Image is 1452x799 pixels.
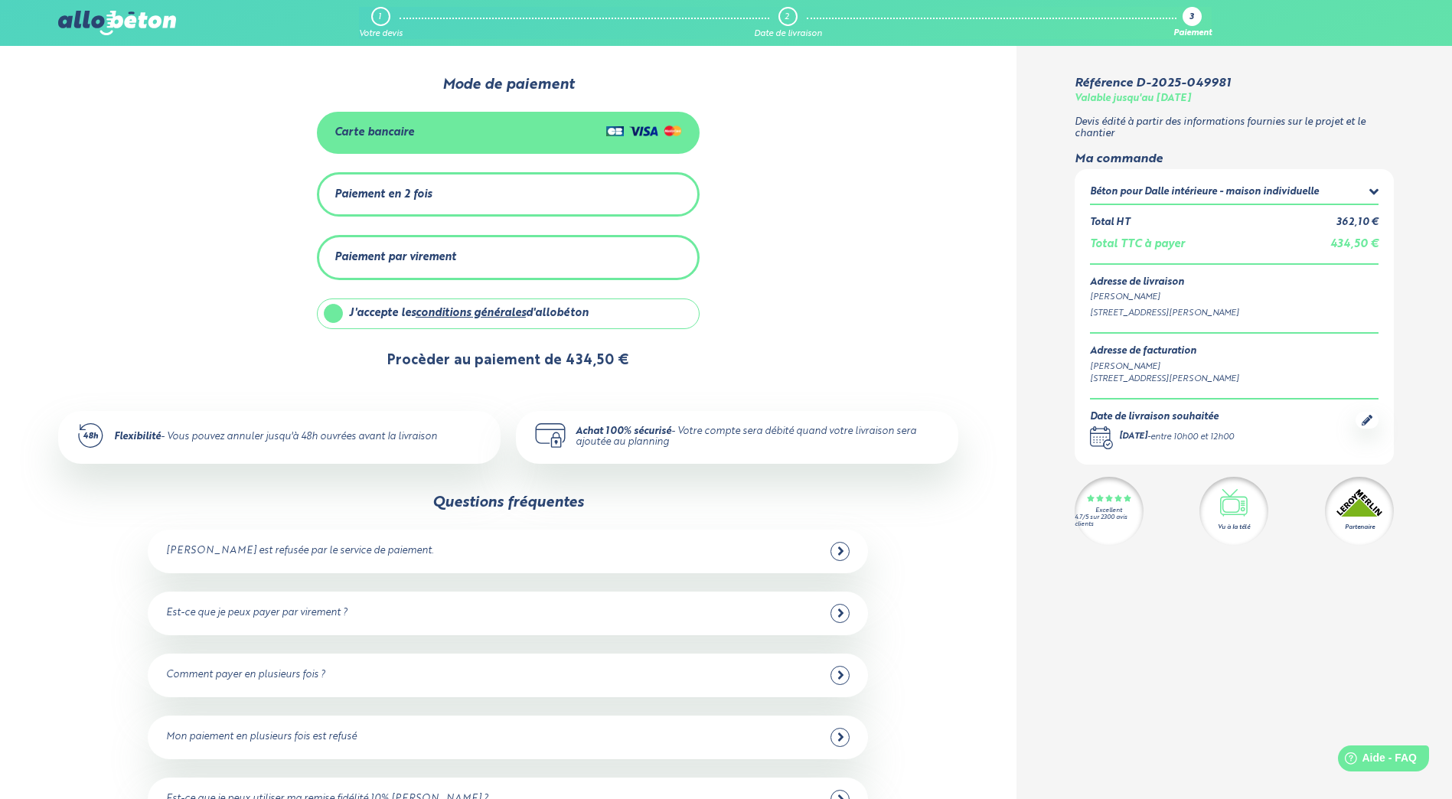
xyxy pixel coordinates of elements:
button: Procèder au paiement de 434,50 € [372,341,644,380]
div: [STREET_ADDRESS][PERSON_NAME] [1090,373,1239,386]
div: Total HT [1090,217,1130,229]
div: Valable jusqu'au [DATE] [1075,93,1191,105]
div: Date de livraison souhaitée [1090,412,1234,423]
iframe: Help widget launcher [1316,739,1435,782]
div: Mon paiement en plusieurs fois est refusé [166,732,357,743]
div: Référence D-2025-049981 [1075,77,1231,90]
div: entre 10h00 et 12h00 [1150,431,1234,444]
div: Adresse de facturation [1090,346,1239,357]
div: Vu à la télé [1218,523,1250,532]
div: J'accepte les d'allobéton [349,307,589,320]
div: Total TTC à payer [1090,238,1185,251]
p: Devis édité à partir des informations fournies sur le projet et le chantier [1075,117,1394,139]
div: 4.7/5 sur 2300 avis clients [1075,514,1144,528]
div: 362,10 € [1336,217,1379,229]
div: [STREET_ADDRESS][PERSON_NAME] [1090,307,1379,320]
span: 434,50 € [1330,239,1379,249]
div: Est-ce que je peux payer par virement ? [166,608,348,619]
div: Adresse de livraison [1090,277,1379,289]
div: Votre devis [359,29,403,39]
div: [PERSON_NAME] [1090,291,1379,304]
strong: Flexibilité [114,432,161,442]
div: Questions fréquentes [432,494,584,511]
a: conditions générales [416,308,526,318]
div: - [1119,431,1234,444]
div: - Vous pouvez annuler jusqu'à 48h ouvrées avant la livraison [114,432,437,443]
div: 3 [1189,13,1194,23]
div: 1 [378,12,381,22]
div: 2 [785,12,789,22]
summary: Béton pour Dalle intérieure - maison individuelle [1090,184,1379,204]
div: Comment payer en plusieurs fois ? [166,670,325,681]
a: 3 Paiement [1173,7,1212,39]
a: 2 Date de livraison [754,7,822,39]
div: Carte bancaire [334,126,414,139]
img: Cartes de crédit [606,122,682,140]
div: Paiement [1173,29,1212,39]
strong: Achat 100% sécurisé [576,426,671,436]
div: Béton pour Dalle intérieure - maison individuelle [1090,187,1319,198]
div: [PERSON_NAME] [1090,360,1239,373]
div: Ma commande [1075,152,1394,166]
div: - Votre compte sera débité quand votre livraison sera ajoutée au planning [576,426,940,448]
div: [DATE] [1119,431,1147,444]
div: Paiement en 2 fois [334,188,432,201]
div: Excellent [1095,507,1122,514]
div: [PERSON_NAME] est refusée par le service de paiement. [166,546,433,557]
a: 1 Votre devis [359,7,403,39]
div: Paiement par virement [334,251,456,264]
div: Partenaire [1345,523,1375,532]
div: Mode de paiement [238,77,778,93]
img: allobéton [58,11,176,35]
div: Date de livraison [754,29,822,39]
